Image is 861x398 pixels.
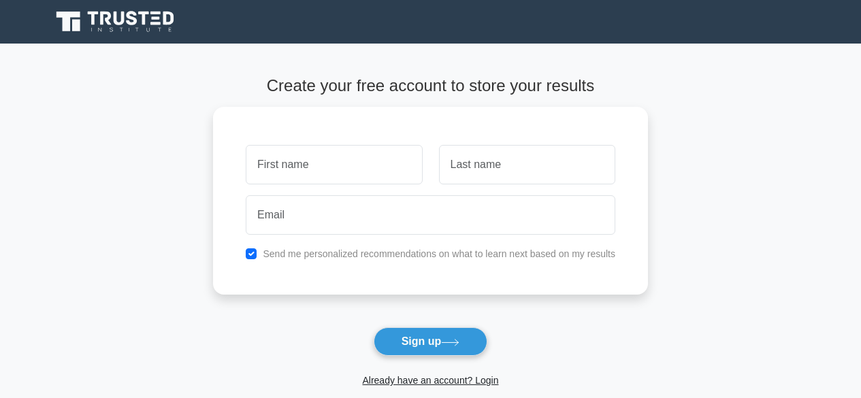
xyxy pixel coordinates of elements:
[213,76,648,96] h4: Create your free account to store your results
[439,145,615,184] input: Last name
[263,248,615,259] label: Send me personalized recommendations on what to learn next based on my results
[246,195,615,235] input: Email
[362,375,498,386] a: Already have an account? Login
[374,327,488,356] button: Sign up
[246,145,422,184] input: First name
